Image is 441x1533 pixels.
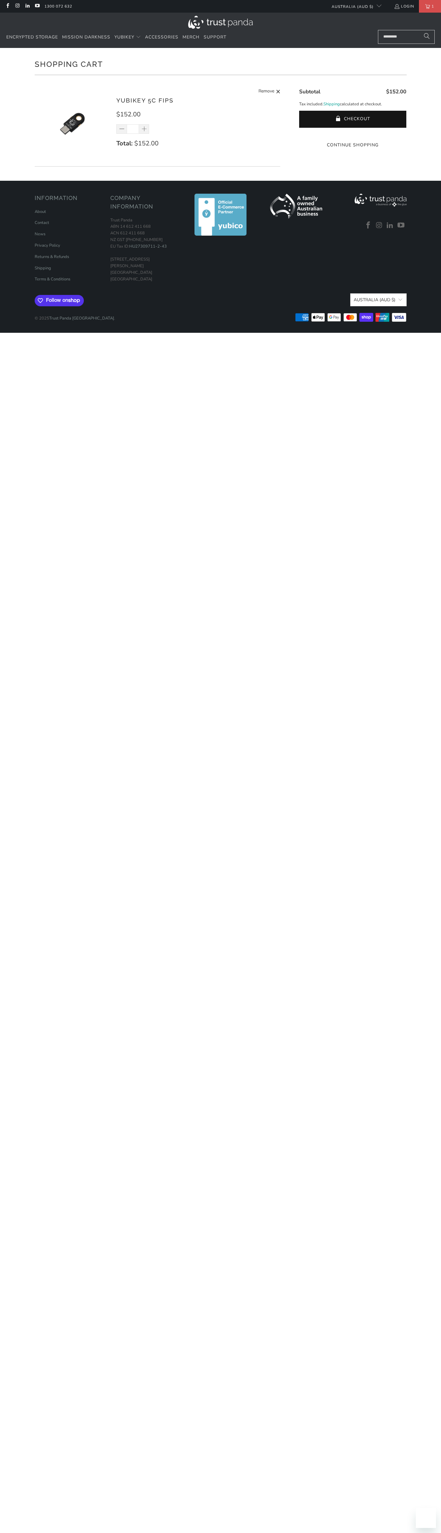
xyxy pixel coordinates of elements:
button: Search [419,30,435,44]
a: Accessories [145,30,178,45]
a: Trust Panda Australia on Instagram [15,4,20,9]
button: Checkout [299,111,406,128]
a: Trust Panda Australia on Instagram [374,221,384,230]
a: Returns & Refunds [35,254,69,260]
a: Remove [258,88,281,96]
a: Shipping [323,101,340,108]
img: Trust Panda Australia [188,16,253,29]
a: Trust Panda Australia on YouTube [397,221,406,230]
img: YubiKey 5C FIPS [35,91,110,157]
a: Privacy Policy [35,243,60,248]
iframe: Button to launch messaging window [416,1508,436,1528]
a: Mission Darkness [62,30,110,45]
strong: Total: [116,139,133,148]
a: Continue Shopping [299,142,406,149]
a: Trust Panda Australia on LinkedIn [386,221,395,230]
a: Trust Panda [GEOGRAPHIC_DATA] [49,315,114,321]
p: Trust Panda ABN 14 612 411 668 ACN 612 411 668 NZ GST [PHONE_NUMBER] EU Tax ID: [STREET_ADDRESS][... [110,217,180,283]
a: Encrypted Storage [6,30,58,45]
span: Support [204,34,226,40]
a: Support [204,30,226,45]
a: Merch [183,30,200,45]
a: 1300 072 632 [44,3,72,10]
a: YubiKey 5C FIPS [116,97,174,104]
span: Accessories [145,34,178,40]
span: YubiKey [114,34,134,40]
p: Tax included. calculated at checkout. [299,101,406,108]
p: © 2025 . [35,309,115,322]
a: Trust Panda Australia on Facebook [5,4,10,9]
a: Trust Panda Australia on Facebook [364,221,373,230]
a: Trust Panda Australia on YouTube [34,4,40,9]
summary: YubiKey [114,30,141,45]
span: Subtotal [299,88,320,95]
a: About [35,209,46,214]
a: News [35,231,45,237]
a: Login [394,3,414,10]
h1: Shopping Cart [35,57,407,70]
a: Contact [35,220,49,226]
a: Trust Panda Australia on LinkedIn [25,4,30,9]
span: $152.00 [386,88,406,95]
input: Search... [378,30,435,44]
button: Australia (AUD $) [350,293,406,306]
span: Remove [258,88,274,96]
a: Shipping [35,265,51,271]
nav: Translation missing: en.navigation.header.main_nav [6,30,226,45]
a: Terms & Conditions [35,276,70,282]
span: $152.00 [116,110,141,119]
span: $152.00 [134,139,159,148]
span: Encrypted Storage [6,34,58,40]
a: HU27309711-2-43 [129,244,167,249]
span: Mission Darkness [62,34,110,40]
span: Merch [183,34,200,40]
